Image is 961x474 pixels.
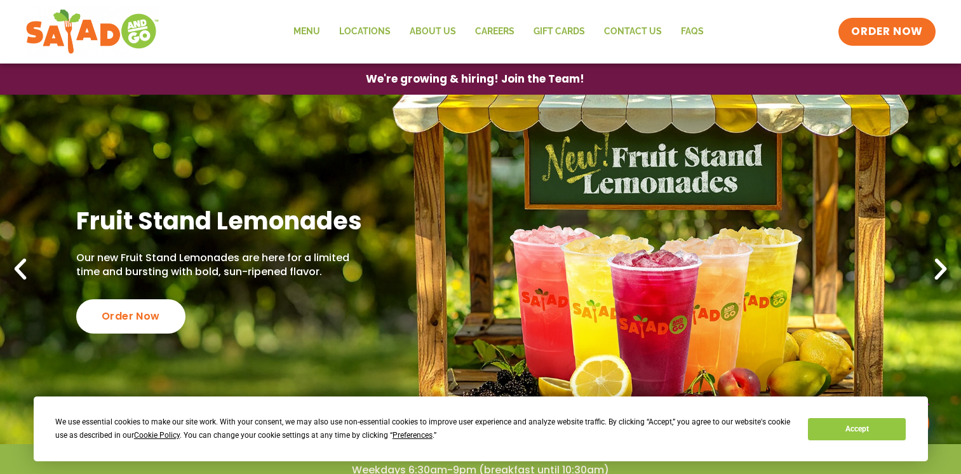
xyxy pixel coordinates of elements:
[400,17,466,46] a: About Us
[671,17,713,46] a: FAQs
[76,251,368,280] p: Our new Fruit Stand Lemonades are here for a limited time and bursting with bold, sun-ripened fla...
[524,17,595,46] a: GIFT CARDS
[284,17,713,46] nav: Menu
[393,431,433,440] span: Preferences
[25,6,159,57] img: new-SAG-logo-768×292
[366,74,584,85] span: We're growing & hiring! Join the Team!
[76,299,185,334] div: Order Now
[347,64,603,94] a: We're growing & hiring! Join the Team!
[595,17,671,46] a: Contact Us
[55,416,793,442] div: We use essential cookies to make our site work. With your consent, we may also use non-essential ...
[851,24,922,39] span: ORDER NOW
[6,255,34,283] div: Previous slide
[76,205,368,236] h2: Fruit Stand Lemonades
[330,17,400,46] a: Locations
[284,17,330,46] a: Menu
[134,431,180,440] span: Cookie Policy
[466,17,524,46] a: Careers
[927,255,955,283] div: Next slide
[808,418,906,440] button: Accept
[838,18,935,46] a: ORDER NOW
[34,396,928,461] div: Cookie Consent Prompt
